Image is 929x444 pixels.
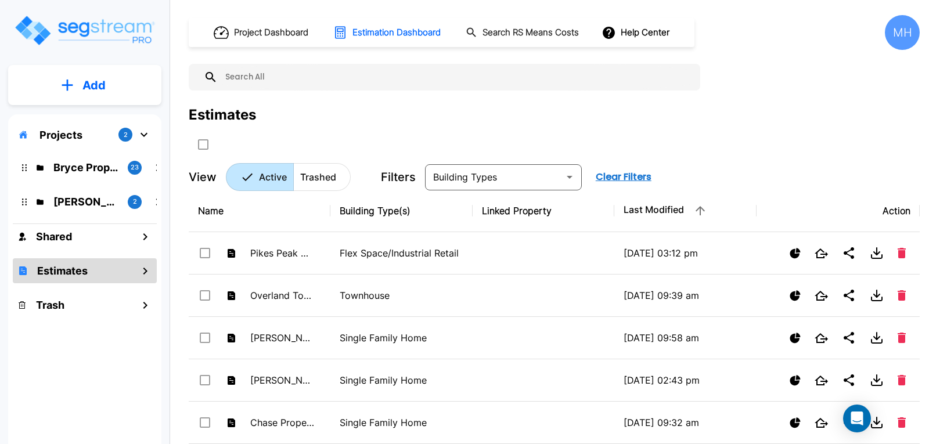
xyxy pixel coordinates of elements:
button: Estimation Dashboard [329,20,447,45]
p: Add [82,77,106,94]
button: Share [837,241,860,265]
h1: Project Dashboard [234,26,308,39]
p: Active [259,170,287,184]
button: Download [865,411,888,434]
p: [DATE] 02:43 pm [624,373,747,387]
button: Add [8,68,161,102]
button: Delete [893,413,910,432]
th: Action [757,190,920,232]
h1: Estimates [37,263,88,279]
h1: Shared [36,229,72,244]
button: Delete [893,370,910,390]
input: Building Types [429,169,559,185]
button: Open New Tab [810,244,833,263]
button: Delete [893,328,910,348]
button: Delete [893,286,910,305]
button: Search RS Means Costs [461,21,585,44]
button: Clear Filters [591,165,656,189]
button: Show Ranges [785,286,805,306]
th: Linked Property [473,190,614,232]
button: Delete [893,243,910,263]
div: Estimates [189,104,256,125]
button: Share [837,411,860,434]
button: Open New Tab [810,329,833,348]
button: Show Ranges [785,370,805,391]
p: Filters [381,168,416,186]
p: [PERSON_NAME] Property [250,331,314,345]
p: Projects [39,127,82,143]
p: 23 [131,163,139,172]
p: Townhouse [340,288,463,302]
p: Single Family Home [340,331,463,345]
button: Download [865,284,888,307]
h1: Estimation Dashboard [352,26,441,39]
p: [DATE] 09:39 am [624,288,747,302]
p: Chase Property [250,416,314,429]
button: Open [561,169,578,185]
button: Open New Tab [810,286,833,305]
button: Show Ranges [785,328,805,348]
h1: Trash [36,297,64,313]
p: Romero Properties [53,194,118,210]
p: Single Family Home [340,416,463,429]
input: Search All [218,64,694,91]
p: [DATE] 03:12 pm [624,246,747,260]
button: Trashed [293,163,351,191]
button: Open New Tab [810,413,833,432]
button: Show Ranges [785,413,805,433]
button: Open New Tab [810,371,833,390]
div: Name [198,204,321,218]
p: [DATE] 09:58 am [624,331,747,345]
p: [DATE] 09:32 am [624,416,747,429]
button: Share [837,369,860,392]
p: Pikes Peak Comples [250,246,314,260]
button: Share [837,284,860,307]
button: Show Ranges [785,243,805,263]
p: 2 [124,130,128,140]
th: Last Modified [614,190,756,232]
p: Overland Townhome [250,288,314,302]
button: Project Dashboard [209,20,315,45]
button: Share [837,326,860,349]
button: Help Center [599,21,674,44]
div: Platform [226,163,351,191]
p: Trashed [300,170,336,184]
h1: Search RS Means Costs [482,26,579,39]
button: Download [865,326,888,349]
button: Active [226,163,294,191]
p: Single Family Home [340,373,463,387]
img: Logo [13,14,156,47]
p: 2 [133,197,137,207]
p: View [189,168,217,186]
button: Download [865,369,888,392]
th: Building Type(s) [330,190,472,232]
button: Download [865,241,888,265]
div: Open Intercom Messenger [843,405,871,432]
p: Bryce Properties [53,160,118,175]
div: MH [885,15,920,50]
p: [PERSON_NAME][GEOGRAPHIC_DATA] [250,373,314,387]
button: SelectAll [192,133,215,156]
p: Flex Space/Industrial Retail [340,246,463,260]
